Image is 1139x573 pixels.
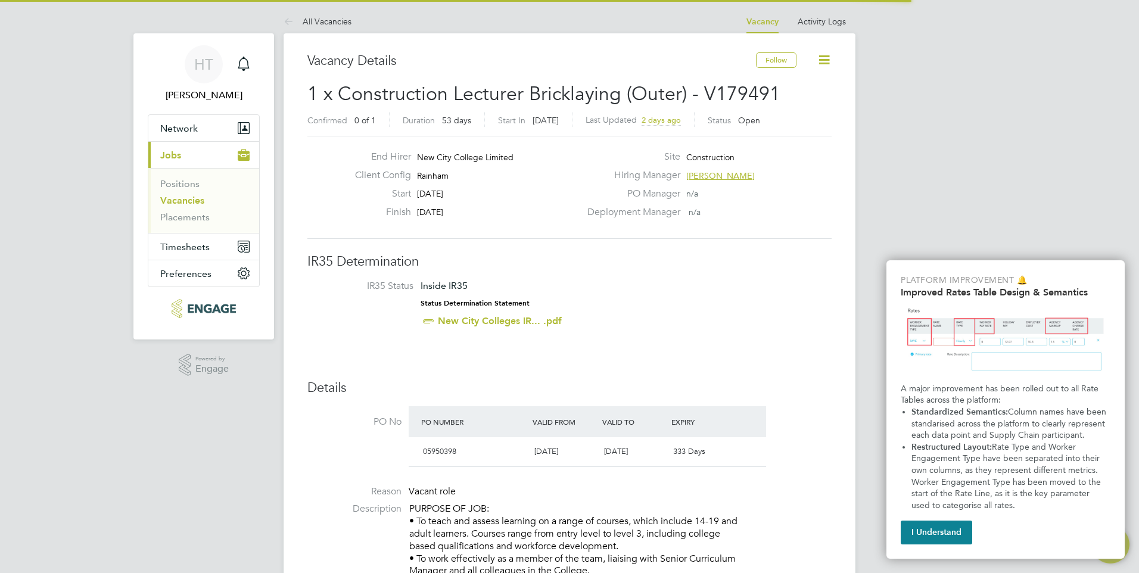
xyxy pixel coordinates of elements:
[417,152,514,163] span: New City College Limited
[756,52,796,68] button: Follow
[417,170,449,181] span: Rainham
[901,303,1110,378] img: Updated Rates Table Design & Semantics
[686,152,735,163] span: Construction
[403,115,435,126] label: Duration
[911,407,1008,417] strong: Standardized Semantics:
[346,169,411,182] label: Client Config
[686,188,698,199] span: n/a
[354,115,376,126] span: 0 of 1
[409,485,456,497] span: Vacant role
[172,299,235,318] img: henry-blue-logo-retina.png
[442,115,471,126] span: 53 days
[530,411,599,432] div: Valid From
[160,241,210,253] span: Timesheets
[148,88,260,102] span: Harris Thomas
[580,169,680,182] label: Hiring Manager
[307,485,402,498] label: Reason
[599,411,669,432] div: Valid To
[911,442,1103,510] span: Rate Type and Worker Engagement Type have been separated into their own columns, as they represen...
[346,188,411,200] label: Start
[423,446,456,456] span: 05950398
[307,503,402,515] label: Description
[307,253,832,270] h3: IR35 Determination
[533,115,559,126] span: [DATE]
[668,411,738,432] div: Expiry
[148,299,260,318] a: Go to home page
[586,114,637,125] label: Last Updated
[307,82,780,105] span: 1 x Construction Lecturer Bricklaying (Outer) - V179491
[307,416,402,428] label: PO No
[133,33,274,340] nav: Main navigation
[284,16,351,27] a: All Vacancies
[580,151,680,163] label: Site
[673,446,705,456] span: 333 Days
[534,446,558,456] span: [DATE]
[148,45,260,102] a: Go to account details
[580,206,680,219] label: Deployment Manager
[689,207,701,217] span: n/a
[319,280,413,292] label: IR35 Status
[346,151,411,163] label: End Hirer
[417,207,443,217] span: [DATE]
[307,379,832,397] h3: Details
[686,170,755,181] span: [PERSON_NAME]
[911,442,992,452] strong: Restructured Layout:
[418,411,530,432] div: PO Number
[580,188,680,200] label: PO Manager
[901,383,1110,406] p: A major improvement has been rolled out to all Rate Tables across the platform:
[438,315,562,326] a: New City Colleges IR... .pdf
[160,150,181,161] span: Jobs
[604,446,628,456] span: [DATE]
[498,115,525,126] label: Start In
[417,188,443,199] span: [DATE]
[708,115,731,126] label: Status
[195,364,229,374] span: Engage
[160,123,198,134] span: Network
[886,260,1125,559] div: Improved Rate Table Semantics
[642,115,681,125] span: 2 days ago
[901,286,1110,298] h2: Improved Rates Table Design & Semantics
[195,354,229,364] span: Powered by
[307,52,756,70] h3: Vacancy Details
[901,521,972,544] button: I Understand
[160,195,204,206] a: Vacancies
[421,299,530,307] strong: Status Determination Statement
[798,16,846,27] a: Activity Logs
[307,115,347,126] label: Confirmed
[911,407,1109,440] span: Column names have been standarised across the platform to clearly represent each data point and S...
[421,280,468,291] span: Inside IR35
[346,206,411,219] label: Finish
[746,17,779,27] a: Vacancy
[194,57,213,72] span: HT
[160,211,210,223] a: Placements
[160,178,200,189] a: Positions
[738,115,760,126] span: Open
[160,268,211,279] span: Preferences
[901,275,1110,286] p: Platform Improvement 🔔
